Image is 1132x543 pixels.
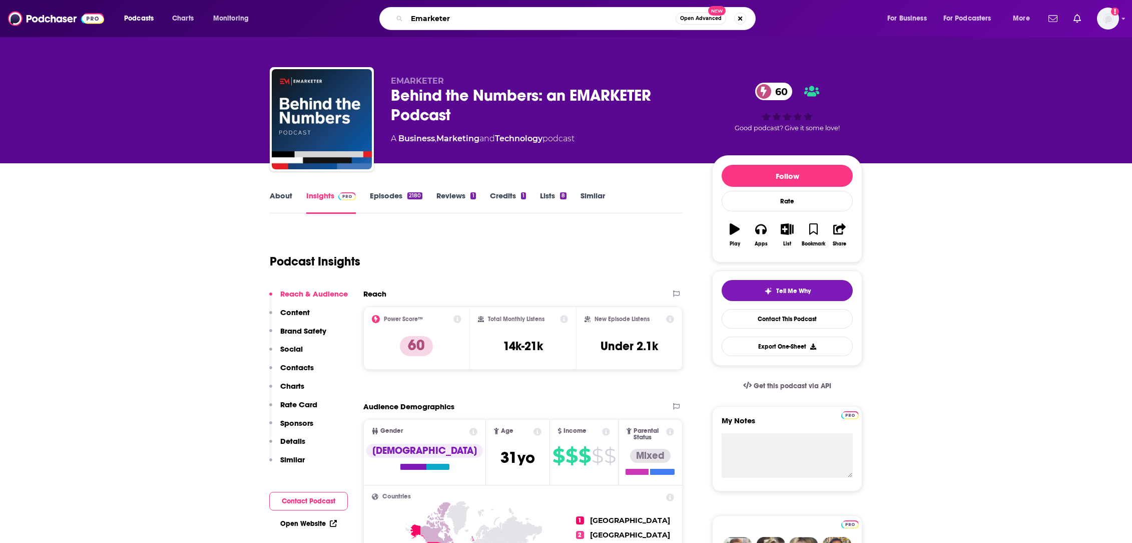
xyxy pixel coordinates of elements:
button: Sponsors [269,418,313,437]
button: Details [269,436,305,455]
button: Reach & Audience [269,289,348,308]
p: Similar [280,455,305,464]
img: Podchaser Pro [841,411,859,419]
p: Charts [280,381,304,391]
p: Sponsors [280,418,313,428]
a: Contact This Podcast [722,309,853,329]
h2: Total Monthly Listens [488,316,544,323]
button: Apps [748,217,774,253]
p: Contacts [280,363,314,372]
span: For Business [887,12,927,26]
h2: New Episode Listens [595,316,650,323]
button: Contact Podcast [269,492,348,510]
h2: Power Score™ [384,316,423,323]
p: Rate Card [280,400,317,409]
span: 1 [576,516,584,524]
a: Reviews1 [436,191,475,214]
p: Brand Safety [280,326,326,336]
span: $ [592,448,603,464]
button: Open AdvancedNew [676,13,726,25]
p: Reach & Audience [280,289,348,299]
button: Charts [269,381,304,400]
button: Show profile menu [1097,8,1119,30]
div: Bookmark [802,241,825,247]
div: [DEMOGRAPHIC_DATA] [366,444,483,458]
button: Social [269,344,303,363]
div: A podcast [391,133,575,145]
button: Contacts [269,363,314,381]
div: 8 [560,192,567,199]
button: open menu [117,11,167,27]
svg: Add a profile image [1111,8,1119,16]
a: Pro website [841,519,859,528]
button: open menu [880,11,939,27]
div: List [783,241,791,247]
div: 60Good podcast? Give it some love! [712,76,862,138]
button: Export One-Sheet [722,337,853,356]
div: 1 [470,192,475,199]
button: open menu [1006,11,1042,27]
a: 60 [755,83,793,100]
label: My Notes [722,416,853,433]
a: InsightsPodchaser Pro [306,191,356,214]
span: $ [579,448,591,464]
span: New [708,6,726,16]
input: Search podcasts, credits, & more... [407,11,676,27]
button: List [774,217,800,253]
a: Lists8 [540,191,567,214]
img: Podchaser Pro [338,192,356,200]
div: 2180 [407,192,422,199]
span: EMARKETER [391,76,444,86]
button: Follow [722,165,853,187]
span: Charts [172,12,194,26]
div: Search podcasts, credits, & more... [389,7,765,30]
h2: Audience Demographics [363,402,454,411]
div: Mixed [630,449,671,463]
span: Tell Me Why [776,287,811,295]
button: Brand Safety [269,326,326,345]
img: tell me why sparkle [764,287,772,295]
img: Podchaser - Follow, Share and Rate Podcasts [8,9,104,28]
a: About [270,191,292,214]
span: 60 [765,83,793,100]
span: Good podcast? Give it some love! [735,124,840,132]
span: $ [565,448,578,464]
span: Podcasts [124,12,154,26]
button: Similar [269,455,305,473]
span: Parental Status [634,428,665,441]
a: Technology [495,134,542,143]
a: Credits1 [490,191,526,214]
a: Show notifications dropdown [1044,10,1061,27]
h1: Podcast Insights [270,254,360,269]
a: Show notifications dropdown [1069,10,1085,27]
span: More [1013,12,1030,26]
a: Pro website [841,410,859,419]
span: Get this podcast via API [754,382,831,390]
a: Business [398,134,435,143]
span: Open Advanced [680,16,722,21]
div: Play [730,241,740,247]
img: Behind the Numbers: an EMARKETER Podcast [272,69,372,169]
button: Bookmark [800,217,826,253]
span: [GEOGRAPHIC_DATA] [590,516,670,525]
span: Logged in as LindaBurns [1097,8,1119,30]
span: Countries [382,493,411,500]
span: and [479,134,495,143]
span: Monitoring [213,12,249,26]
div: Share [833,241,846,247]
div: Apps [755,241,768,247]
span: Income [563,428,587,434]
span: For Podcasters [943,12,991,26]
img: Podchaser Pro [841,520,859,528]
span: 31 yo [500,448,535,467]
button: Rate Card [269,400,317,418]
h3: Under 2.1k [601,339,658,354]
img: User Profile [1097,8,1119,30]
p: Social [280,344,303,354]
a: Similar [581,191,605,214]
button: Content [269,308,310,326]
button: open menu [206,11,262,27]
h2: Reach [363,289,386,299]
